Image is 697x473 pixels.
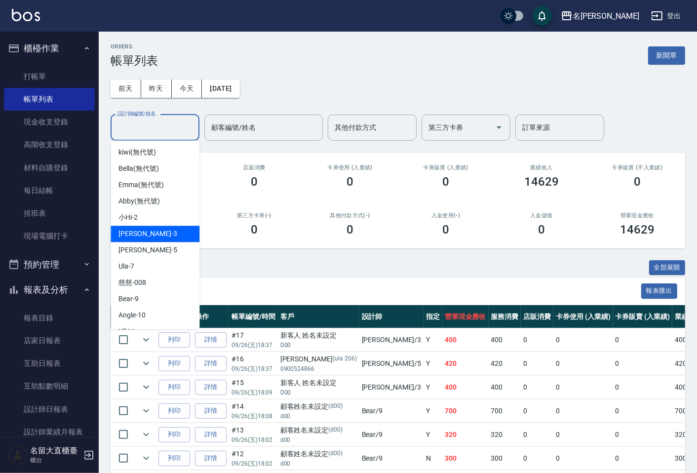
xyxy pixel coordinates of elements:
img: Person [8,445,28,465]
td: 320 [442,423,489,446]
p: 09/26 (五) 18:09 [232,388,275,397]
td: 400 [489,328,521,352]
h5: 名留大直櫃臺 [30,446,80,456]
td: 0 [553,447,613,470]
td: 700 [489,399,521,423]
span: 慈慈 -008 [118,277,146,288]
th: 客戶 [278,305,359,328]
div: 名[PERSON_NAME] [573,10,639,22]
span: [PERSON_NAME] -5 [118,245,177,255]
td: Y [424,328,442,352]
th: 卡券販賣 (入業績) [613,305,673,328]
td: 0 [521,423,553,446]
h2: ORDERS [111,43,158,50]
td: #15 [229,376,278,399]
h3: 0 [442,223,449,236]
td: 400 [442,376,489,399]
td: 320 [489,423,521,446]
button: expand row [139,332,154,347]
h3: 0 [442,175,449,189]
button: 列印 [158,403,190,419]
h2: 入金使用(-) [410,212,482,219]
a: 店家日報表 [4,329,95,352]
td: 300 [442,447,489,470]
button: 報表及分析 [4,277,95,303]
div: [PERSON_NAME] [280,354,357,364]
td: 0 [553,423,613,446]
h2: 業績收入 [505,164,578,171]
h3: 14629 [620,223,655,236]
h3: 0 [538,223,545,236]
h2: 卡券使用 (入業績) [314,164,386,171]
td: 0 [521,376,553,399]
h3: 0 [634,175,641,189]
h3: 0 [251,223,258,236]
button: 列印 [158,332,190,348]
button: 新開單 [648,46,685,65]
a: 帳單列表 [4,88,95,111]
th: 指定 [424,305,442,328]
td: 0 [553,328,613,352]
td: 300 [489,447,521,470]
button: 櫃檯作業 [4,36,95,61]
span: Abby (無代號) [118,196,160,206]
h2: 其他付款方式(-) [314,212,386,219]
a: 現場電腦打卡 [4,225,95,247]
p: 09/26 (五) 18:02 [232,459,275,468]
label: 設計師編號/姓名 [117,110,156,118]
a: 設計師業績月報表 [4,421,95,443]
button: expand row [139,356,154,371]
div: 顧客姓名未設定 [280,449,357,459]
a: 互助點數明細 [4,375,95,397]
td: #13 [229,423,278,446]
img: Logo [12,9,40,21]
td: 0 [521,447,553,470]
span: Emma (無代號) [118,180,164,190]
button: expand row [139,403,154,418]
p: (d00) [328,401,343,412]
h3: 0 [251,175,258,189]
span: YT -11 [118,326,135,337]
td: Bear /9 [359,423,424,446]
a: 詳情 [195,427,227,442]
a: 詳情 [195,356,227,371]
td: 400 [489,376,521,399]
span: Angle -10 [118,310,146,320]
button: expand row [139,451,154,466]
button: 今天 [172,79,202,98]
td: [PERSON_NAME] /5 [359,352,424,375]
p: 09/26 (五) 18:37 [232,364,275,373]
button: 報表匯出 [641,283,678,299]
h3: 帳單列表 [111,54,158,68]
td: 0 [521,328,553,352]
td: 0 [553,376,613,399]
div: 顧客姓名未設定 [280,425,357,435]
p: (ula 206) [333,354,357,364]
button: 列印 [158,380,190,395]
button: 列印 [158,451,190,466]
p: d00 [280,435,357,444]
button: 列印 [158,427,190,442]
p: (d00) [328,425,343,435]
th: 營業現金應收 [442,305,489,328]
td: Bear /9 [359,447,424,470]
td: Y [424,423,442,446]
h2: 卡券販賣 (不入業績) [601,164,673,171]
button: expand row [139,380,154,394]
td: 0 [553,352,613,375]
td: #16 [229,352,278,375]
p: 09/26 (五) 18:37 [232,341,275,350]
h2: 卡券販賣 (入業績) [410,164,482,171]
button: Open [491,119,507,135]
p: D00 [280,341,357,350]
td: Y [424,352,442,375]
button: 昨天 [141,79,172,98]
a: 高階收支登錄 [4,133,95,156]
button: save [532,6,552,26]
button: 名[PERSON_NAME] [557,6,643,26]
a: 詳情 [195,403,227,419]
td: #17 [229,328,278,352]
a: 打帳單 [4,65,95,88]
h3: 0 [347,223,353,236]
p: (d00) [328,449,343,459]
